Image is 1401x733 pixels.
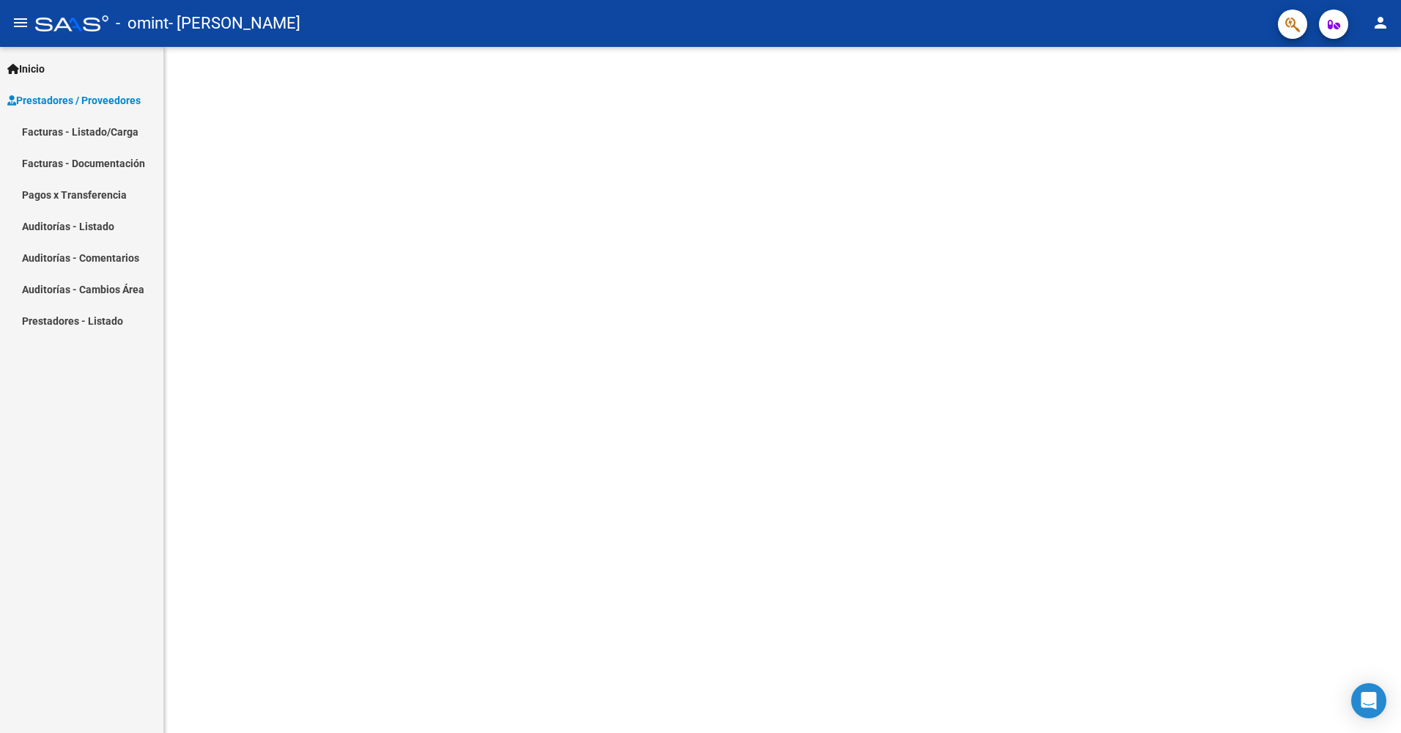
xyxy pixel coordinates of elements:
span: - omint [116,7,169,40]
span: - [PERSON_NAME] [169,7,300,40]
span: Inicio [7,61,45,77]
mat-icon: menu [12,14,29,32]
mat-icon: person [1372,14,1389,32]
span: Prestadores / Proveedores [7,92,141,108]
div: Open Intercom Messenger [1351,683,1386,718]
